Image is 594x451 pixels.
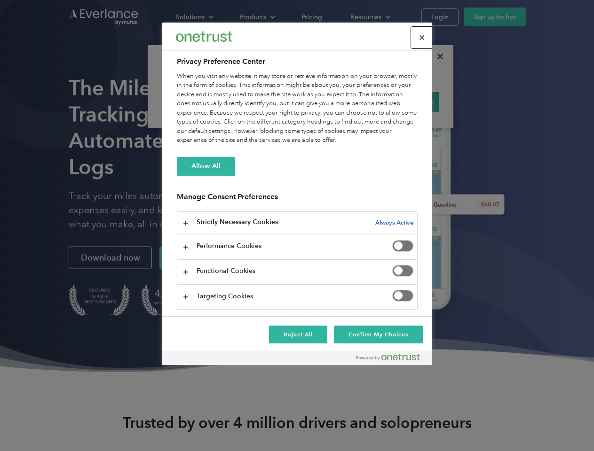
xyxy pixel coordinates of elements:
[356,353,428,365] a: Powered by OneTrust Opens in a new Tab
[356,353,420,361] img: Powered by OneTrust Opens in a new Tab
[177,56,418,67] h2: Privacy Preference Center
[269,326,327,343] button: Reject All
[176,31,232,41] img: Everlance
[176,27,232,46] div: Everlance
[162,23,432,365] div: Privacy Preference Center
[177,192,418,207] h3: Manage Consent Preferences
[177,157,235,176] button: Allow All
[412,27,432,48] button: Close
[334,326,423,343] button: Confirm My Choices
[177,72,418,145] div: When you visit any website, it may store or retrieve information on your browser, mostly in the f...
[162,23,432,365] div: Preference center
